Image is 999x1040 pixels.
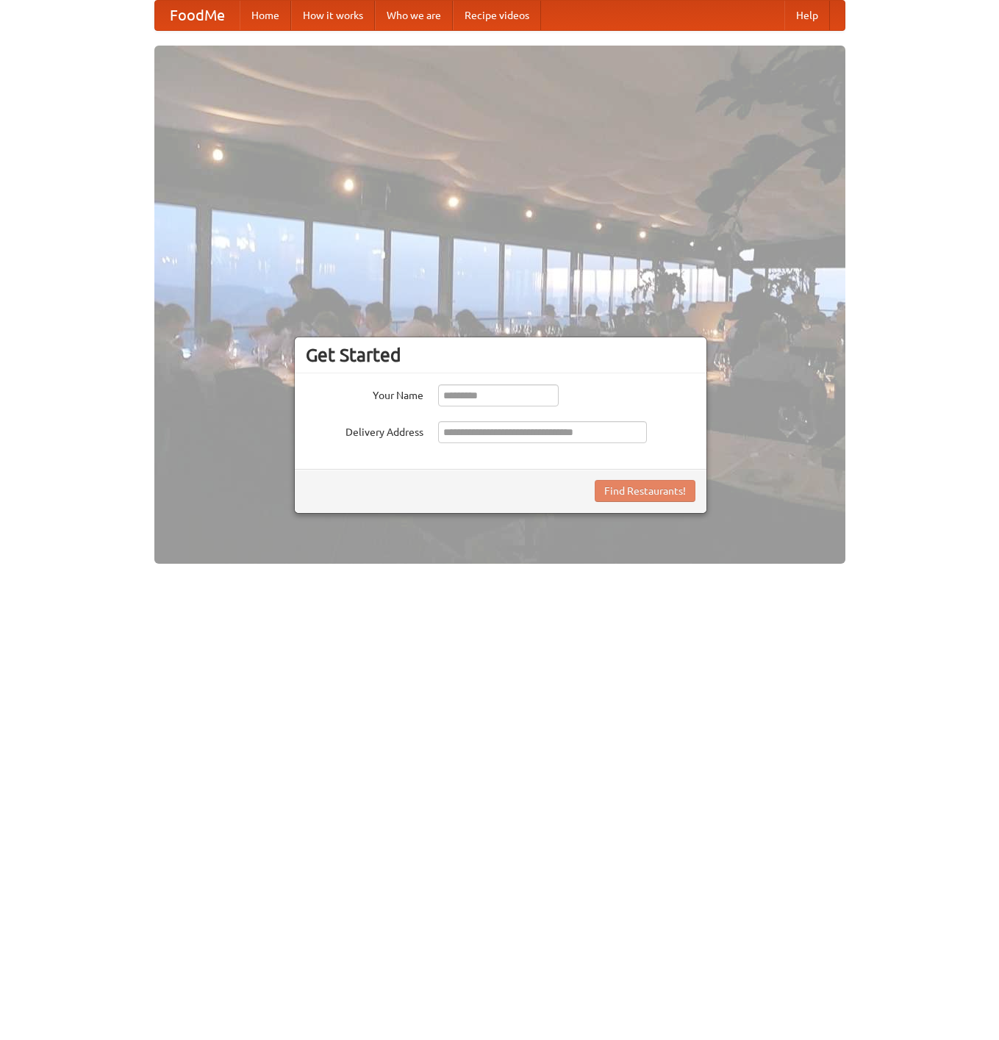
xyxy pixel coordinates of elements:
[155,1,240,30] a: FoodMe
[306,384,423,403] label: Your Name
[453,1,541,30] a: Recipe videos
[291,1,375,30] a: How it works
[306,344,695,366] h3: Get Started
[375,1,453,30] a: Who we are
[595,480,695,502] button: Find Restaurants!
[306,421,423,440] label: Delivery Address
[240,1,291,30] a: Home
[784,1,830,30] a: Help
